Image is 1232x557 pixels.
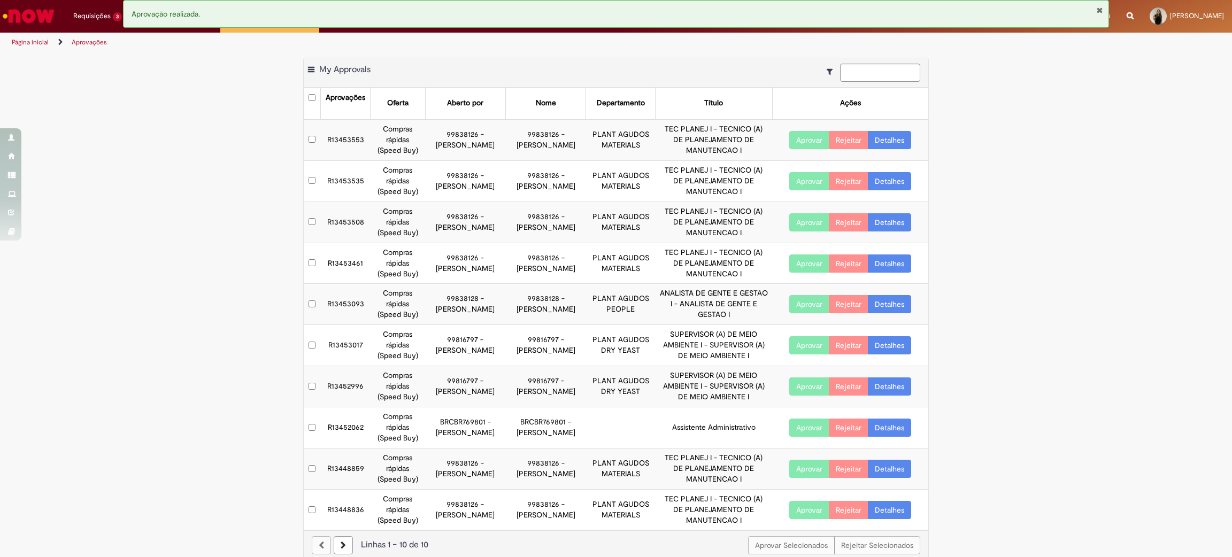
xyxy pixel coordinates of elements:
td: 99838126 - [PERSON_NAME] [505,119,586,160]
button: Aprovar [789,377,829,396]
td: ANALISTA DE GENTE E GESTAO I - ANALISTA DE GENTE E GESTAO I [656,284,773,325]
td: 99816797 - [PERSON_NAME] [505,366,586,407]
td: PLANT AGUDOS MATERIALS [586,202,656,243]
div: Linhas 1 − 10 de 10 [312,539,920,551]
td: PLANT AGUDOS DRY YEAST [586,325,656,366]
div: Título [704,98,723,109]
td: TEC PLANEJ I - TECNICO (A) DE PLANEJAMENTO DE MANUTENCAO I [656,202,773,243]
td: 99816797 - [PERSON_NAME] [425,366,505,407]
a: Detalhes [868,131,911,149]
button: Aprovar [789,172,829,190]
td: 99838128 - [PERSON_NAME] [505,284,586,325]
button: Aprovar [789,131,829,149]
a: Detalhes [868,501,911,519]
td: R13453535 [320,160,370,202]
td: 99838126 - [PERSON_NAME] [425,202,505,243]
th: Aprovações [320,88,370,119]
button: Aprovar [789,501,829,519]
span: 3 [113,12,122,21]
td: 99838126 - [PERSON_NAME] [425,160,505,202]
td: R13453508 [320,202,370,243]
button: Rejeitar [829,172,868,190]
td: R13453553 [320,119,370,160]
button: Rejeitar [829,419,868,437]
button: Fechar Notificação [1096,6,1103,14]
td: R13453017 [320,325,370,366]
div: Nome [536,98,556,109]
td: Compras rápidas (Speed Buy) [371,202,425,243]
td: Compras rápidas (Speed Buy) [371,243,425,284]
td: R13453093 [320,284,370,325]
div: Ações [840,98,861,109]
td: Compras rápidas (Speed Buy) [371,366,425,407]
button: Rejeitar [829,254,868,273]
td: Compras rápidas (Speed Buy) [371,407,425,448]
i: Mostrar filtros para: Suas Solicitações [827,68,838,75]
td: PLANT AGUDOS MATERIALS [586,160,656,202]
td: 99816797 - [PERSON_NAME] [505,325,586,366]
button: Aprovar [789,295,829,313]
td: TEC PLANEJ I - TECNICO (A) DE PLANEJAMENTO DE MANUTENCAO I [656,160,773,202]
td: 99838126 - [PERSON_NAME] [505,448,586,490]
button: Rejeitar [829,460,868,478]
td: TEC PLANEJ I - TECNICO (A) DE PLANEJAMENTO DE MANUTENCAO I [656,448,773,490]
td: 99838126 - [PERSON_NAME] [505,243,586,284]
td: SUPERVISOR (A) DE MEIO AMBIENTE I - SUPERVISOR (A) DE MEIO AMBIENTE I [656,366,773,407]
td: R13453461 [320,243,370,284]
td: 99838126 - [PERSON_NAME] [505,160,586,202]
td: Compras rápidas (Speed Buy) [371,160,425,202]
td: 99838126 - [PERSON_NAME] [425,448,505,490]
span: Aprovação realizada. [132,9,200,19]
td: PLANT AGUDOS MATERIALS [586,490,656,530]
div: Departamento [597,98,645,109]
td: BRCBR769801 - [PERSON_NAME] [425,407,505,448]
span: My Approvals [319,64,371,75]
button: Aprovar [789,419,829,437]
a: Detalhes [868,377,911,396]
td: PLANT AGUDOS MATERIALS [586,243,656,284]
td: PLANT AGUDOS PEOPLE [586,284,656,325]
div: Aprovações [326,92,365,103]
button: Rejeitar [829,213,868,231]
button: Aprovar [789,254,829,273]
td: PLANT AGUDOS DRY YEAST [586,366,656,407]
td: Compras rápidas (Speed Buy) [371,448,425,490]
a: Aprovações [72,38,107,47]
td: 99838126 - [PERSON_NAME] [425,243,505,284]
td: 99838126 - [PERSON_NAME] [505,202,586,243]
td: BRCBR769801 - [PERSON_NAME] [505,407,586,448]
a: Detalhes [868,254,911,273]
td: R13448859 [320,448,370,490]
td: R13452996 [320,366,370,407]
td: Compras rápidas (Speed Buy) [371,490,425,530]
td: 99838128 - [PERSON_NAME] [425,284,505,325]
td: 99838126 - [PERSON_NAME] [505,490,586,530]
a: Página inicial [12,38,49,47]
button: Aprovar [789,336,829,354]
button: Rejeitar [829,336,868,354]
td: TEC PLANEJ I - TECNICO (A) DE PLANEJAMENTO DE MANUTENCAO I [656,119,773,160]
td: 99816797 - [PERSON_NAME] [425,325,505,366]
span: [PERSON_NAME] [1170,11,1224,20]
td: PLANT AGUDOS MATERIALS [586,448,656,490]
div: Oferta [387,98,409,109]
td: 99838126 - [PERSON_NAME] [425,490,505,530]
a: Detalhes [868,295,911,313]
button: Rejeitar [829,501,868,519]
td: SUPERVISOR (A) DE MEIO AMBIENTE I - SUPERVISOR (A) DE MEIO AMBIENTE I [656,325,773,366]
button: Rejeitar [829,377,868,396]
button: Aprovar [789,460,829,478]
span: Requisições [73,11,111,21]
a: Detalhes [868,213,911,231]
button: Aprovar [789,213,829,231]
td: PLANT AGUDOS MATERIALS [586,119,656,160]
td: Compras rápidas (Speed Buy) [371,325,425,366]
ul: Trilhas de página [8,33,813,52]
td: Compras rápidas (Speed Buy) [371,284,425,325]
td: R13452062 [320,407,370,448]
td: R13448836 [320,490,370,530]
a: Detalhes [868,172,911,190]
a: Detalhes [868,460,911,478]
td: TEC PLANEJ I - TECNICO (A) DE PLANEJAMENTO DE MANUTENCAO I [656,490,773,530]
img: ServiceNow [1,5,56,27]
